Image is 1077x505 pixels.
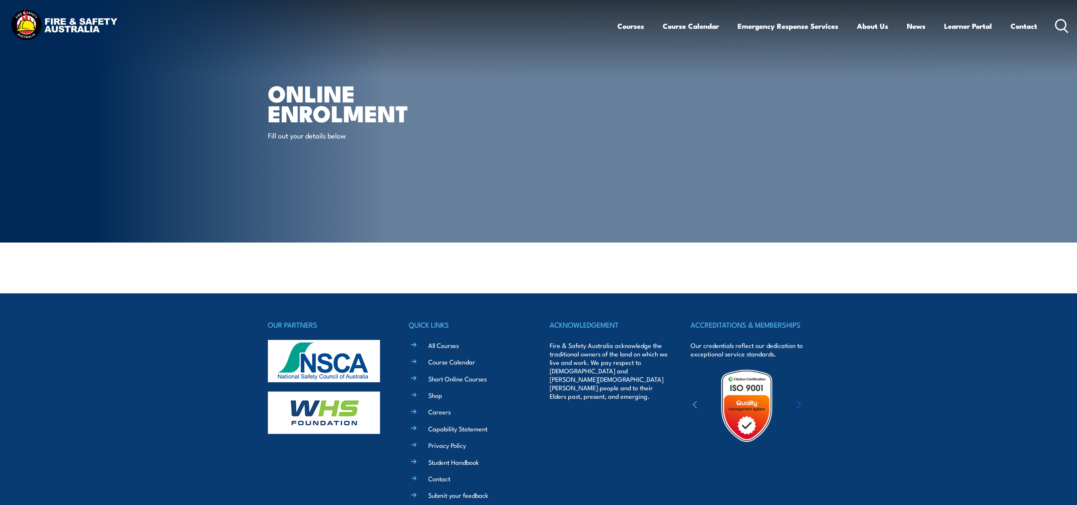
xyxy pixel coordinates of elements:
[428,424,488,433] a: Capability Statement
[268,130,422,140] p: Fill out your details below
[268,83,477,122] h1: Online Enrolment
[428,441,466,450] a: Privacy Policy
[617,15,644,37] a: Courses
[944,15,992,37] a: Learner Portal
[428,474,450,483] a: Contact
[691,341,809,358] p: Our credentials reflect our dedication to exceptional service standards.
[428,407,451,416] a: Careers
[710,369,784,443] img: Untitled design (19)
[428,357,475,366] a: Course Calendar
[268,340,380,382] img: nsca-logo-footer
[268,319,386,331] h4: OUR PARTNERS
[428,391,442,400] a: Shop
[268,392,380,434] img: whs-logo-footer
[691,319,809,331] h4: ACCREDITATIONS & MEMBERSHIPS
[907,15,926,37] a: News
[428,374,487,383] a: Short Online Courses
[784,391,858,420] img: ewpa-logo
[857,15,888,37] a: About Us
[428,458,479,466] a: Student Handbook
[663,15,719,37] a: Course Calendar
[409,319,527,331] h4: QUICK LINKS
[428,341,459,350] a: All Courses
[1011,15,1037,37] a: Contact
[738,15,838,37] a: Emergency Response Services
[550,341,668,400] p: Fire & Safety Australia acknowledge the traditional owners of the land on which we live and work....
[550,319,668,331] h4: ACKNOWLEDGEMENT
[428,491,488,499] a: Submit your feedback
